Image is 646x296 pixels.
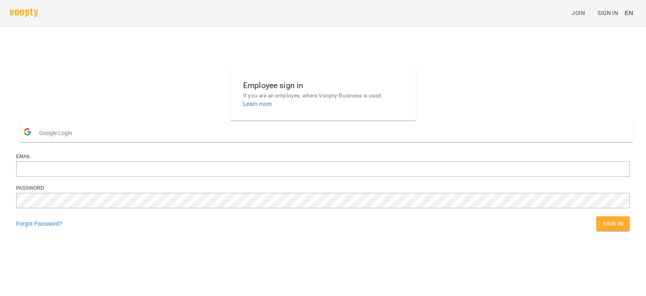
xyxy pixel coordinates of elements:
img: voopty.png [10,8,38,17]
span: Join [572,8,585,18]
a: Join [568,6,594,20]
button: Sign In [596,216,630,231]
a: Forgot Password? [16,220,62,227]
span: Sign In [598,8,618,18]
span: Google Login [39,125,76,141]
span: Sign In [603,219,623,228]
button: Google Login [19,124,633,142]
div: Email [16,153,630,160]
a: Sign In [594,6,621,20]
p: If you are an employee, where Voopty-Business is used. [243,92,403,100]
button: Employee sign inIf you are an employee, where Voopty-Business is used.Learn more [237,73,409,114]
a: Learn more [243,101,272,107]
button: EN [621,5,636,20]
span: EN [625,8,633,17]
h6: Employee sign in [243,79,403,92]
div: Password [16,185,630,192]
